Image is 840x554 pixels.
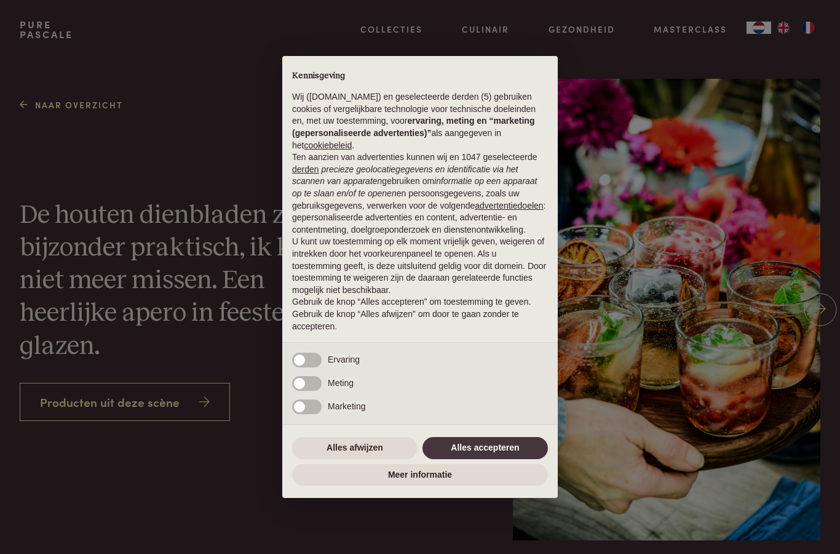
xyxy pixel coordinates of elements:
button: Meer informatie [292,464,548,486]
strong: ervaring, meting en “marketing (gepersonaliseerde advertenties)” [292,116,534,138]
button: advertentiedoelen [475,200,543,212]
h2: Kennisgeving [292,71,548,82]
button: Alles accepteren [422,437,548,459]
p: Gebruik de knop “Alles accepteren” om toestemming te geven. Gebruik de knop “Alles afwijzen” om d... [292,296,548,332]
p: U kunt uw toestemming op elk moment vrijelijk geven, weigeren of intrekken door het voorkeurenpan... [292,236,548,296]
em: precieze geolocatiegegevens en identificatie via het scannen van apparaten [292,164,518,187]
span: Marketing [328,401,365,411]
p: Ten aanzien van advertenties kunnen wij en 1047 geselecteerde gebruiken om en persoonsgegevens, z... [292,151,548,236]
button: derden [292,164,319,176]
button: Alles afwijzen [292,437,418,459]
p: Wij ([DOMAIN_NAME]) en geselecteerde derden (5) gebruiken cookies of vergelijkbare technologie vo... [292,91,548,151]
a: cookiebeleid [304,140,352,150]
span: Meting [328,378,354,388]
em: informatie op een apparaat op te slaan en/of te openen [292,176,537,198]
span: Ervaring [328,355,360,364]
